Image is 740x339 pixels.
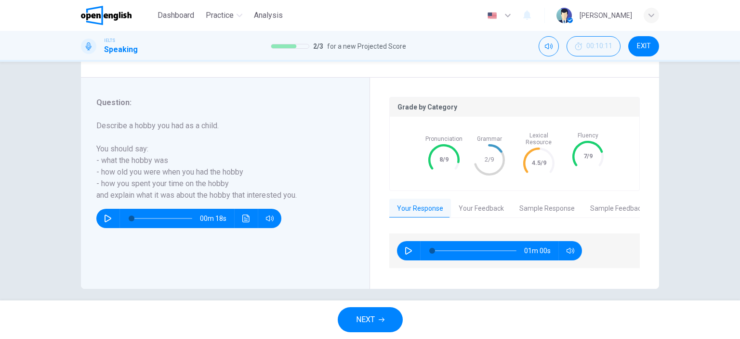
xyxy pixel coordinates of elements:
button: NEXT [338,307,403,332]
img: Profile picture [556,8,572,23]
button: Your Feedback [451,199,512,219]
p: Grade by Category [397,103,632,111]
span: Analysis [254,10,283,21]
text: 2/9 [485,156,494,163]
span: NEXT [356,313,375,326]
span: Dashboard [158,10,194,21]
a: OpenEnglish logo [81,6,154,25]
span: IELTS [104,37,115,44]
button: Analysis [250,7,287,24]
button: EXIT [628,36,659,56]
span: Pronunciation [425,136,462,142]
button: Click to see the audio transcription [238,209,254,228]
span: for a new Projected Score [327,41,406,52]
h1: Speaking [104,44,138,55]
text: 7/9 [583,152,593,160]
span: 01m 00s [524,241,558,260]
span: Lexical Resource [517,132,561,146]
span: 2 / 3 [313,41,323,52]
button: Sample Feedback [582,199,652,219]
div: Hide [567,36,621,56]
button: Practice [202,7,246,24]
h6: Question : [96,97,343,108]
img: OpenEnglish logo [81,6,132,25]
span: 00:10:11 [586,42,612,50]
button: Dashboard [154,7,198,24]
img: en [486,12,498,19]
h6: Describe a hobby you had as a child. You should say: - what the hobby was - how old you were when... [96,120,343,201]
span: Grammar [477,136,502,142]
button: 00:10:11 [567,36,621,56]
button: Your Response [389,199,451,219]
text: 4.5/9 [531,159,546,166]
span: Fluency [578,132,598,139]
span: Practice [206,10,234,21]
span: 00m 18s [200,209,234,228]
div: [PERSON_NAME] [580,10,632,21]
button: Sample Response [512,199,582,219]
div: basic tabs example [389,199,640,219]
text: 8/9 [439,156,449,163]
div: Mute [539,36,559,56]
span: EXIT [637,42,651,50]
